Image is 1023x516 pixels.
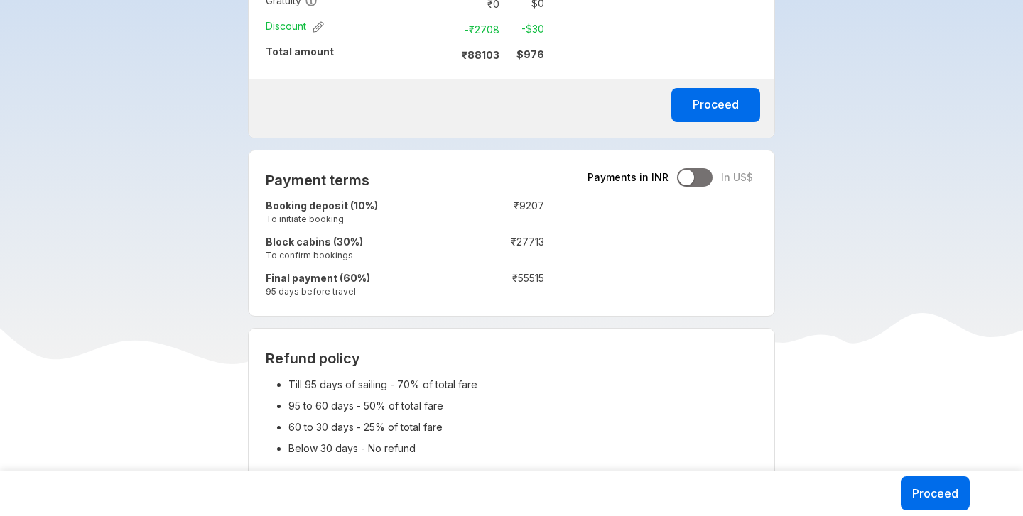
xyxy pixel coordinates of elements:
li: Till 95 days of sailing - 70% of total fare [288,374,758,395]
h2: Refund policy [266,350,758,367]
li: 60 to 30 days - 25% of total fare [288,417,758,438]
td: : [453,268,460,304]
strong: Block cabins (30%) [266,236,363,248]
td: : [439,16,445,42]
small: To confirm bookings [266,249,453,261]
td: ₹ 9207 [460,196,544,232]
td: : [453,232,460,268]
strong: Total amount [266,45,334,57]
button: Proceed [901,476,970,510]
span: In US$ [721,170,753,185]
strong: $ 976 [516,48,544,60]
small: To initiate booking [266,213,453,225]
td: : [453,196,460,232]
strong: Booking deposit (10%) [266,199,378,212]
small: 95 days before travel [266,285,453,297]
td: -$ 30 [505,19,544,39]
h2: Payment terms [266,172,544,189]
td: : [439,42,445,67]
strong: Final payment (60%) [266,272,370,284]
td: ₹ 55515 [460,268,544,304]
td: ₹ 27713 [460,232,544,268]
li: 95 to 60 days - 50% of total fare [288,395,758,417]
button: Proceed [671,88,760,122]
li: Below 30 days - No refund [288,438,758,459]
span: Discount [266,19,324,33]
span: Payments in INR [588,170,669,185]
td: -₹ 2708 [445,19,505,39]
strong: ₹ 88103 [462,49,499,61]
